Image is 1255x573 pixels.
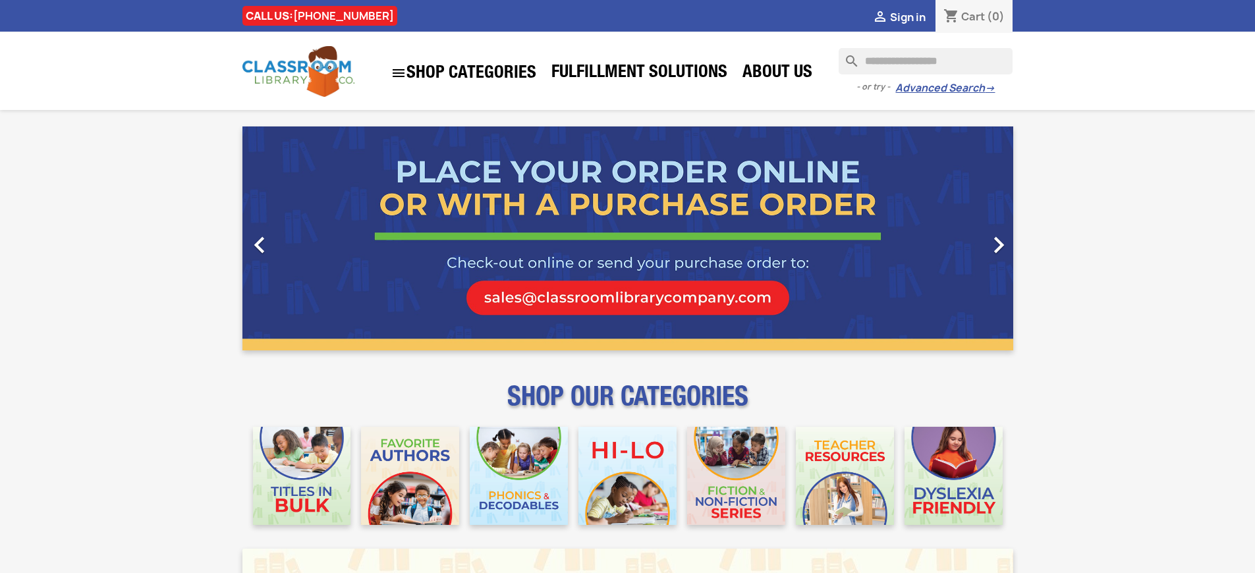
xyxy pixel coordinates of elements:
i: shopping_cart [943,9,959,25]
span: Sign in [890,10,926,24]
a: Next [897,126,1013,350]
i: search [839,48,854,64]
div: CALL US: [242,6,397,26]
img: CLC_Teacher_Resources_Mobile.jpg [796,427,894,525]
a: Advanced Search→ [895,82,995,95]
img: CLC_Fiction_Nonfiction_Mobile.jpg [687,427,785,525]
a:  Sign in [872,10,926,24]
i:  [391,65,406,81]
ul: Carousel container [242,126,1013,350]
img: CLC_HiLo_Mobile.jpg [578,427,677,525]
img: CLC_Favorite_Authors_Mobile.jpg [361,427,459,525]
span: Cart [961,9,985,24]
a: About Us [736,61,819,87]
span: - or try - [856,80,895,94]
input: Search [839,48,1013,74]
a: SHOP CATEGORIES [384,59,543,88]
span: → [985,82,995,95]
span: (0) [987,9,1005,24]
img: CLC_Dyslexia_Mobile.jpg [905,427,1003,525]
i:  [872,10,888,26]
img: CLC_Phonics_And_Decodables_Mobile.jpg [470,427,568,525]
a: [PHONE_NUMBER] [293,9,394,23]
p: SHOP OUR CATEGORIES [242,393,1013,416]
a: Fulfillment Solutions [545,61,734,87]
a: Previous [242,126,358,350]
img: Classroom Library Company [242,46,354,97]
i:  [243,229,276,261]
img: CLC_Bulk_Mobile.jpg [253,427,351,525]
i:  [982,229,1015,261]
